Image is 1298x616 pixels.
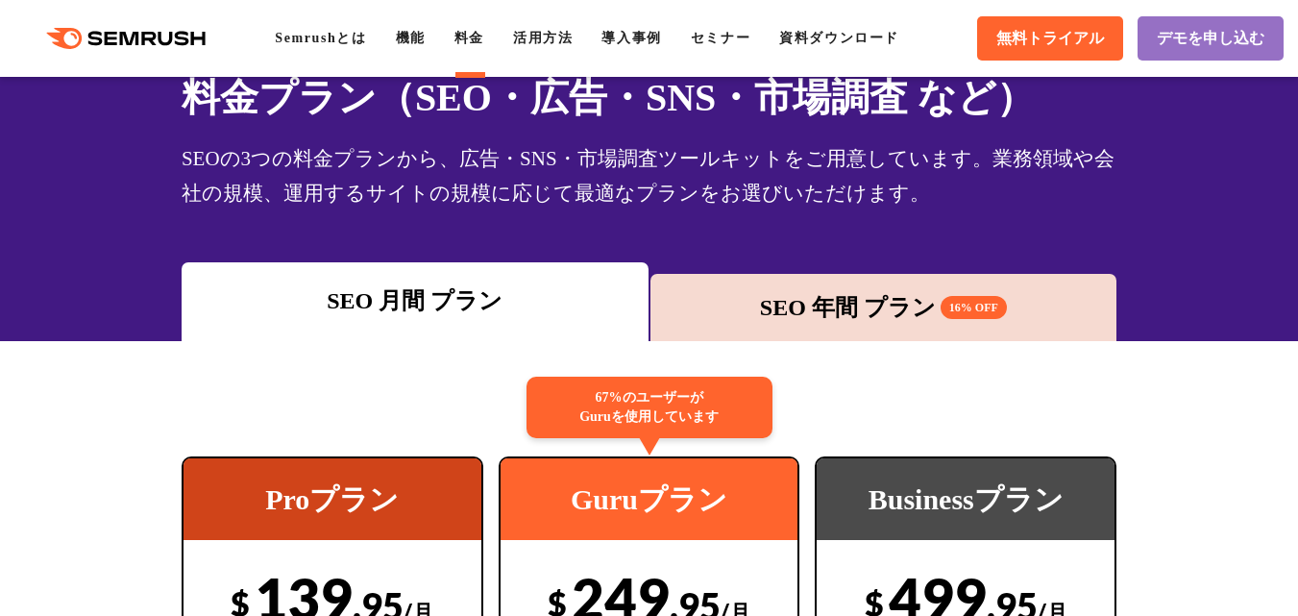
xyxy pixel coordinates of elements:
a: 活用方法 [513,31,573,45]
span: デモを申し込む [1157,29,1264,49]
a: 無料トライアル [977,16,1123,61]
span: 無料トライアル [996,29,1104,49]
a: Semrushとは [275,31,366,45]
span: 16% OFF [941,296,1007,319]
h1: 料金プラン（SEO・広告・SNS・市場調査 など） [182,69,1116,126]
div: 67%のユーザーが Guruを使用しています [527,377,772,438]
a: デモを申し込む [1138,16,1284,61]
div: SEOの3つの料金プランから、広告・SNS・市場調査ツールキットをご用意しています。業務領域や会社の規模、運用するサイトの規模に応じて最適なプランをお選びいただけます。 [182,141,1116,210]
a: 機能 [396,31,426,45]
div: Guruプラン [501,458,798,540]
div: Businessプラン [817,458,1114,540]
a: セミナー [691,31,750,45]
div: SEO 月間 プラン [191,283,639,318]
div: SEO 年間 プラン [660,290,1108,325]
a: 導入事例 [601,31,661,45]
a: 料金 [454,31,484,45]
div: Proプラン [184,458,481,540]
a: 資料ダウンロード [779,31,899,45]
